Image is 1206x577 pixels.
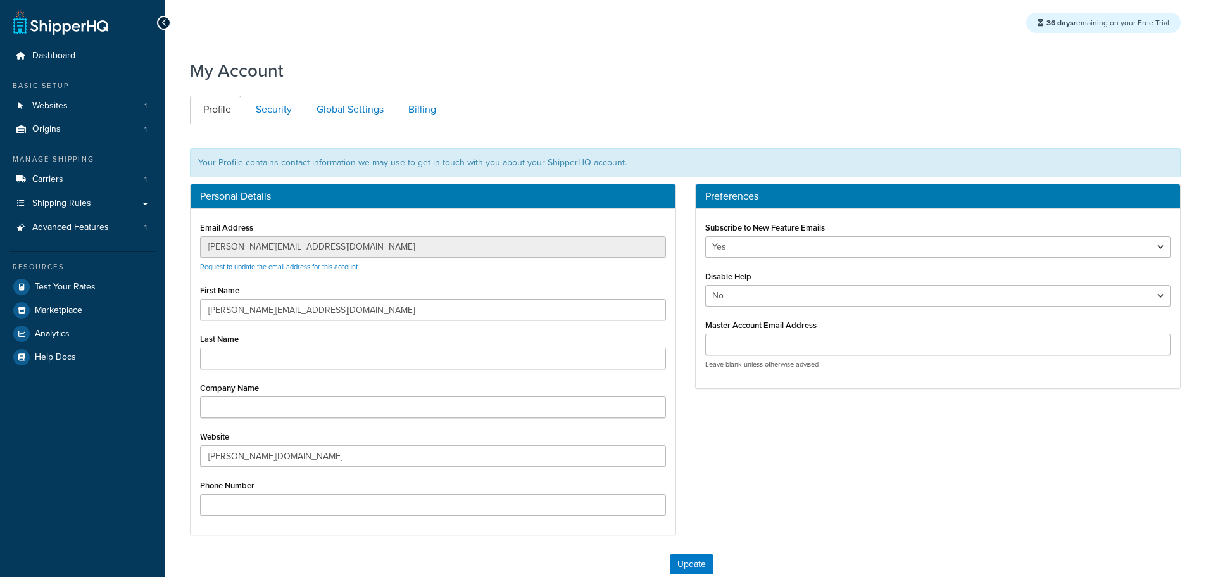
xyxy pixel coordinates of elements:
[9,322,155,345] a: Analytics
[35,352,76,363] span: Help Docs
[200,432,229,441] label: Website
[705,223,825,232] label: Subscribe to New Feature Emails
[190,96,241,124] a: Profile
[144,222,147,233] span: 1
[190,148,1181,177] div: Your Profile contains contact information we may use to get in touch with you about your ShipperH...
[705,272,751,281] label: Disable Help
[13,10,108,35] a: ShipperHQ Home
[242,96,302,124] a: Security
[9,154,155,165] div: Manage Shipping
[705,320,817,330] label: Master Account Email Address
[144,174,147,185] span: 1
[32,124,61,135] span: Origins
[32,101,68,111] span: Websites
[9,94,155,118] a: Websites 1
[9,168,155,191] li: Carriers
[9,216,155,239] li: Advanced Features
[32,198,91,209] span: Shipping Rules
[9,262,155,272] div: Resources
[395,96,446,124] a: Billing
[200,262,358,272] a: Request to update the email address for this account
[9,276,155,298] a: Test Your Rates
[200,383,259,393] label: Company Name
[303,96,394,124] a: Global Settings
[9,346,155,369] a: Help Docs
[1046,17,1074,29] strong: 36 days
[32,174,63,185] span: Carriers
[9,118,155,141] li: Origins
[200,191,666,202] h3: Personal Details
[9,168,155,191] a: Carriers 1
[9,216,155,239] a: Advanced Features 1
[35,329,70,339] span: Analytics
[9,192,155,215] a: Shipping Rules
[9,118,155,141] a: Origins 1
[190,58,284,83] h1: My Account
[705,191,1171,202] h3: Preferences
[35,305,82,316] span: Marketplace
[35,282,96,293] span: Test Your Rates
[200,481,254,490] label: Phone Number
[32,222,109,233] span: Advanced Features
[32,51,75,61] span: Dashboard
[200,286,239,295] label: First Name
[9,80,155,91] div: Basic Setup
[705,360,1171,369] p: Leave blank unless otherwise advised
[9,94,155,118] li: Websites
[200,334,239,344] label: Last Name
[144,101,147,111] span: 1
[670,554,713,574] button: Update
[200,223,253,232] label: Email Address
[9,299,155,322] a: Marketplace
[144,124,147,135] span: 1
[1026,13,1181,33] div: remaining on your Free Trial
[9,44,155,68] a: Dashboard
